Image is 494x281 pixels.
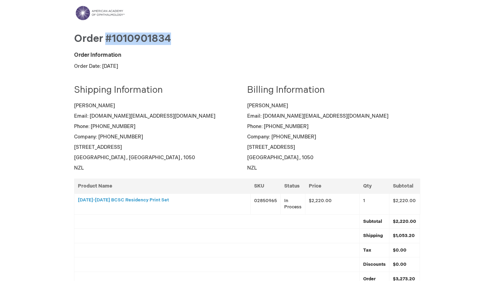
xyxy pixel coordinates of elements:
strong: Shipping [363,233,383,238]
div: Order Information [74,52,420,60]
span: [PERSON_NAME] [247,103,288,109]
strong: $2,220.00 [393,219,416,224]
td: In Process [281,193,305,214]
p: Order Date: [DATE] [74,63,420,70]
span: Company: [PHONE_NUMBER] [74,134,143,140]
td: $2,220.00 [389,193,420,214]
th: Qty [359,179,389,193]
span: Phone: [PHONE_NUMBER] [74,124,135,129]
span: NZL [247,165,257,171]
strong: $0.00 [393,262,406,267]
span: Order #1010901834 [74,33,171,45]
td: 1 [359,193,389,214]
h2: Shipping Information [74,85,242,96]
th: Subtotal [389,179,420,193]
span: [GEOGRAPHIC_DATA] , [GEOGRAPHIC_DATA] , 1050 [74,155,195,161]
th: SKU [251,179,281,193]
th: Price [305,179,359,193]
td: 02850965 [251,193,281,214]
th: Status [281,179,305,193]
h2: Billing Information [247,85,415,96]
span: [STREET_ADDRESS] [74,144,122,150]
td: $2,220.00 [305,193,359,214]
span: [GEOGRAPHIC_DATA] , 1050 [247,155,313,161]
span: Email: [DOMAIN_NAME][EMAIL_ADDRESS][DOMAIN_NAME] [74,113,215,119]
strong: $0.00 [393,247,406,253]
strong: Discounts [363,262,386,267]
strong: Tax [363,247,371,253]
span: [PERSON_NAME] [74,103,115,109]
span: Phone: [PHONE_NUMBER] [247,124,308,129]
span: Company: [PHONE_NUMBER] [247,134,316,140]
strong: $1,053.20 [393,233,415,238]
h3: [DATE]-[DATE] BCSC Residency Print Set [78,198,247,202]
th: Product Name [74,179,251,193]
span: [STREET_ADDRESS] [247,144,295,150]
span: Email: [DOMAIN_NAME][EMAIL_ADDRESS][DOMAIN_NAME] [247,113,388,119]
span: NZL [74,165,84,171]
strong: Subtotal [363,219,382,224]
